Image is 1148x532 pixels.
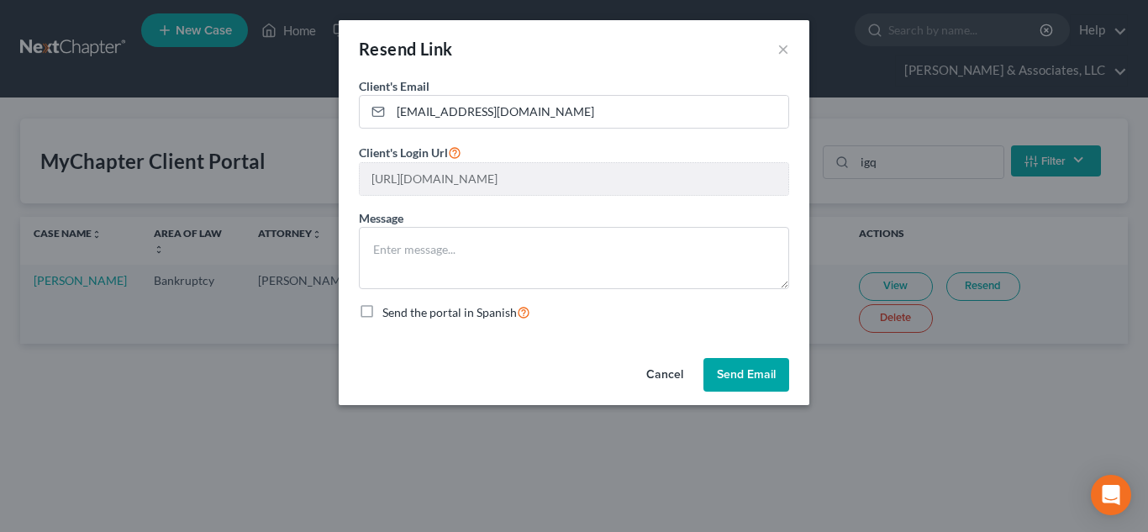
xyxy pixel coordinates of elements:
label: Client's Login Url [359,142,461,162]
button: × [777,39,789,59]
label: Message [359,209,403,227]
input: Enter email... [391,96,788,128]
span: Send the portal in Spanish [382,305,517,319]
span: Client's Email [359,79,429,93]
button: Send Email [703,358,789,392]
div: Open Intercom Messenger [1091,475,1131,515]
button: Cancel [633,358,697,392]
div: Resend Link [359,37,452,61]
input: -- [360,163,788,195]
